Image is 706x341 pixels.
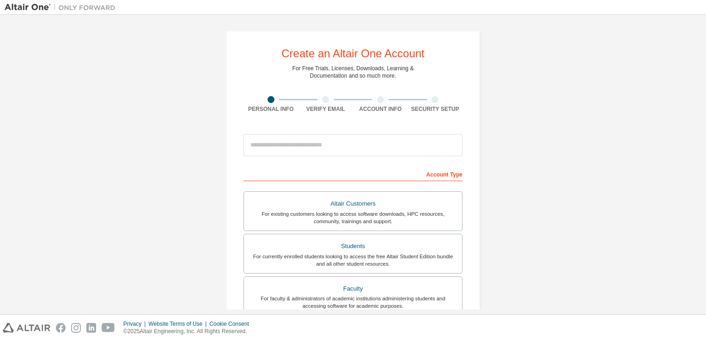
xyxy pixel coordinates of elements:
[250,210,456,225] div: For existing customers looking to access software downloads, HPC resources, community, trainings ...
[353,105,408,113] div: Account Info
[250,240,456,253] div: Students
[408,105,463,113] div: Security Setup
[250,253,456,268] div: For currently enrolled students looking to access the free Altair Student Edition bundle and all ...
[292,65,414,79] div: For Free Trials, Licenses, Downloads, Learning & Documentation and so much more.
[5,3,120,12] img: Altair One
[250,197,456,210] div: Altair Customers
[250,295,456,310] div: For faculty & administrators of academic institutions administering students and accessing softwa...
[123,320,148,328] div: Privacy
[123,328,255,335] p: © 2025 Altair Engineering, Inc. All Rights Reserved.
[3,323,50,333] img: altair_logo.svg
[250,282,456,295] div: Faculty
[298,105,353,113] div: Verify Email
[56,323,66,333] img: facebook.svg
[243,166,463,181] div: Account Type
[281,48,425,59] div: Create an Altair One Account
[148,320,209,328] div: Website Terms of Use
[209,320,254,328] div: Cookie Consent
[243,105,298,113] div: Personal Info
[71,323,81,333] img: instagram.svg
[86,323,96,333] img: linkedin.svg
[102,323,115,333] img: youtube.svg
